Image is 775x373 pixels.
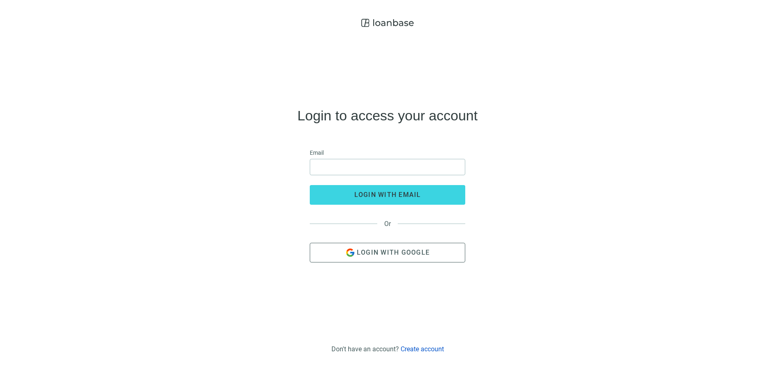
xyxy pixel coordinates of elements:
[357,249,430,256] span: Login with Google
[310,148,324,157] span: Email
[401,345,444,353] a: Create account
[331,345,444,353] div: Don't have an account?
[297,109,478,122] h4: Login to access your account
[310,185,465,205] button: login with email
[354,191,421,199] span: login with email
[310,243,465,262] button: Login with Google
[377,220,398,228] span: Or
